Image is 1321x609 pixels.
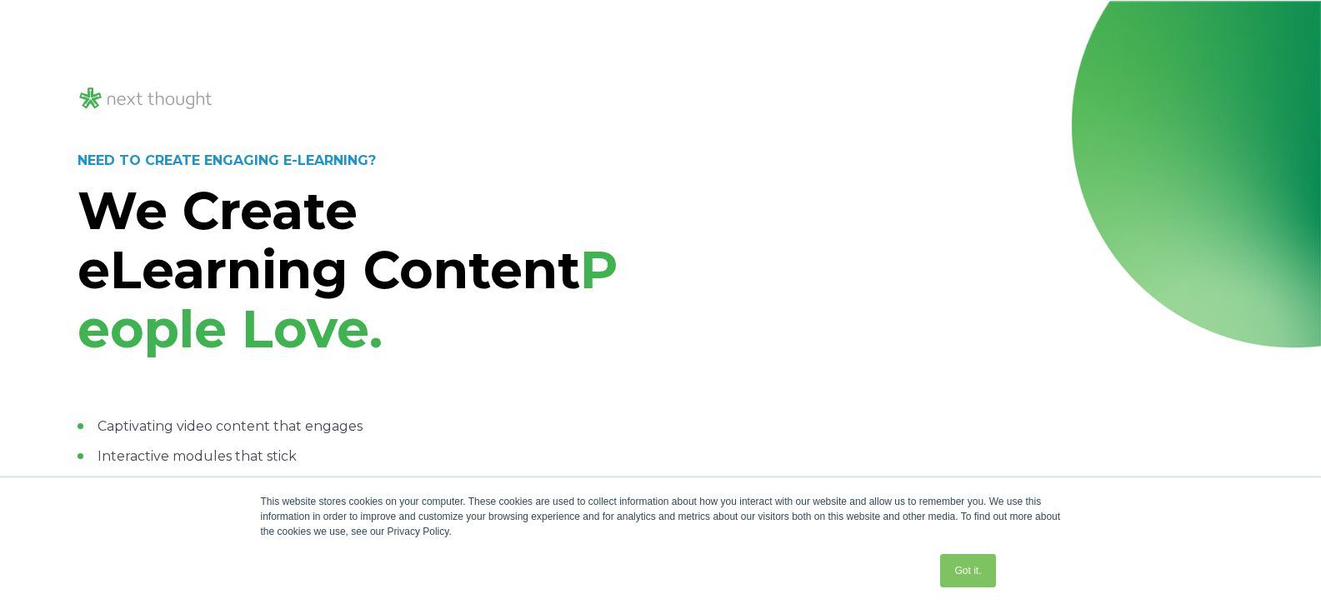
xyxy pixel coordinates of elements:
[78,85,214,112] img: NT_Logo_LightMode
[78,238,618,361] span: People Love.
[78,179,580,302] strong: We Create eLearning Content
[940,554,995,587] a: Got it.
[98,448,297,464] span: Interactive modules that stick
[726,144,1193,407] iframe: Next-Gen Learning Experiences
[261,494,1061,539] div: This website stores cookies on your computer. These cookies are used to collect information about...
[98,418,363,434] span: Captivating video content that engages
[78,152,376,168] strong: NEED TO CREATE ENGAGING E-LEARNING?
